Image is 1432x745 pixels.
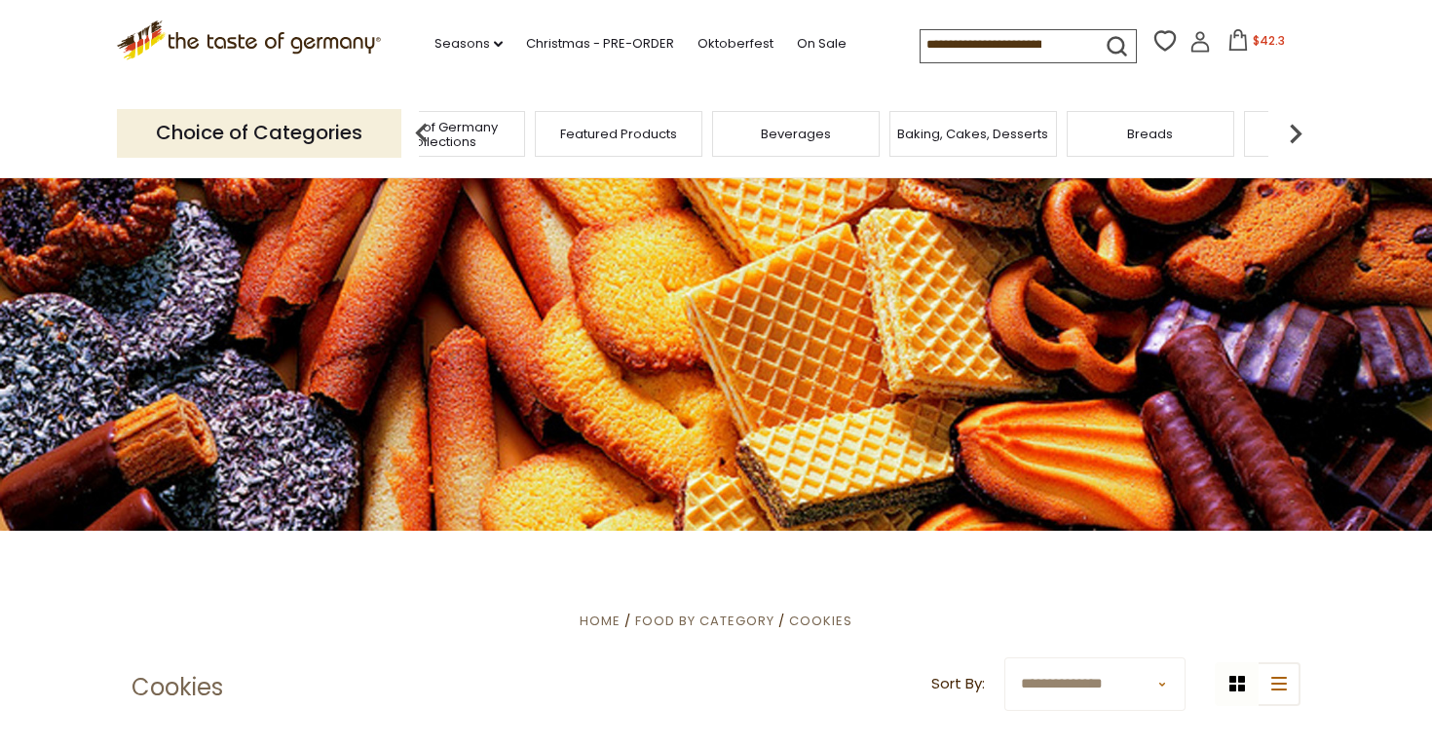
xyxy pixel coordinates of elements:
[635,612,774,630] a: Food By Category
[580,612,621,630] a: Home
[363,120,519,149] a: Taste of Germany Collections
[560,127,677,141] a: Featured Products
[797,33,847,55] a: On Sale
[1127,127,1173,141] a: Breads
[789,612,852,630] a: Cookies
[526,33,674,55] a: Christmas - PRE-ORDER
[931,672,985,696] label: Sort By:
[697,33,773,55] a: Oktoberfest
[1276,114,1315,153] img: next arrow
[132,673,223,702] h1: Cookies
[402,114,441,153] img: previous arrow
[117,109,401,157] p: Choice of Categories
[1215,29,1298,58] button: $42.3
[434,33,503,55] a: Seasons
[761,127,831,141] a: Beverages
[897,127,1048,141] a: Baking, Cakes, Desserts
[1253,32,1285,49] span: $42.3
